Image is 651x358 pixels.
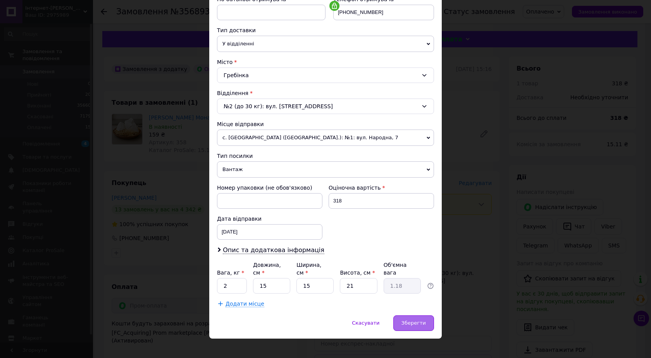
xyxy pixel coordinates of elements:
[333,5,434,20] input: +380
[352,320,379,326] span: Скасувати
[217,184,322,192] div: Номер упаковки (не обов'язково)
[217,36,434,52] span: У відділенні
[217,270,244,276] label: Вага, кг
[340,270,375,276] label: Висота, см
[217,215,322,223] div: Дата відправки
[217,121,264,127] span: Місце відправки
[217,153,253,159] span: Тип посилки
[217,130,434,146] span: с. [GEOGRAPHIC_DATA] ([GEOGRAPHIC_DATA].): №1: вул. Народна, 7
[223,246,324,254] span: Опис та додаткова інформація
[217,67,434,83] div: Гребінка
[329,184,434,192] div: Оціночна вартість
[226,301,264,307] span: Додати місце
[253,262,281,276] label: Довжина, см
[217,58,434,66] div: Місто
[217,99,434,114] div: №2 (до 30 кг): вул. [STREET_ADDRESS]
[296,262,321,276] label: Ширина, см
[401,320,426,326] span: Зберегти
[217,89,434,97] div: Відділення
[217,161,434,178] span: Вантаж
[217,27,256,33] span: Тип доставки
[384,261,421,277] div: Об'ємна вага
